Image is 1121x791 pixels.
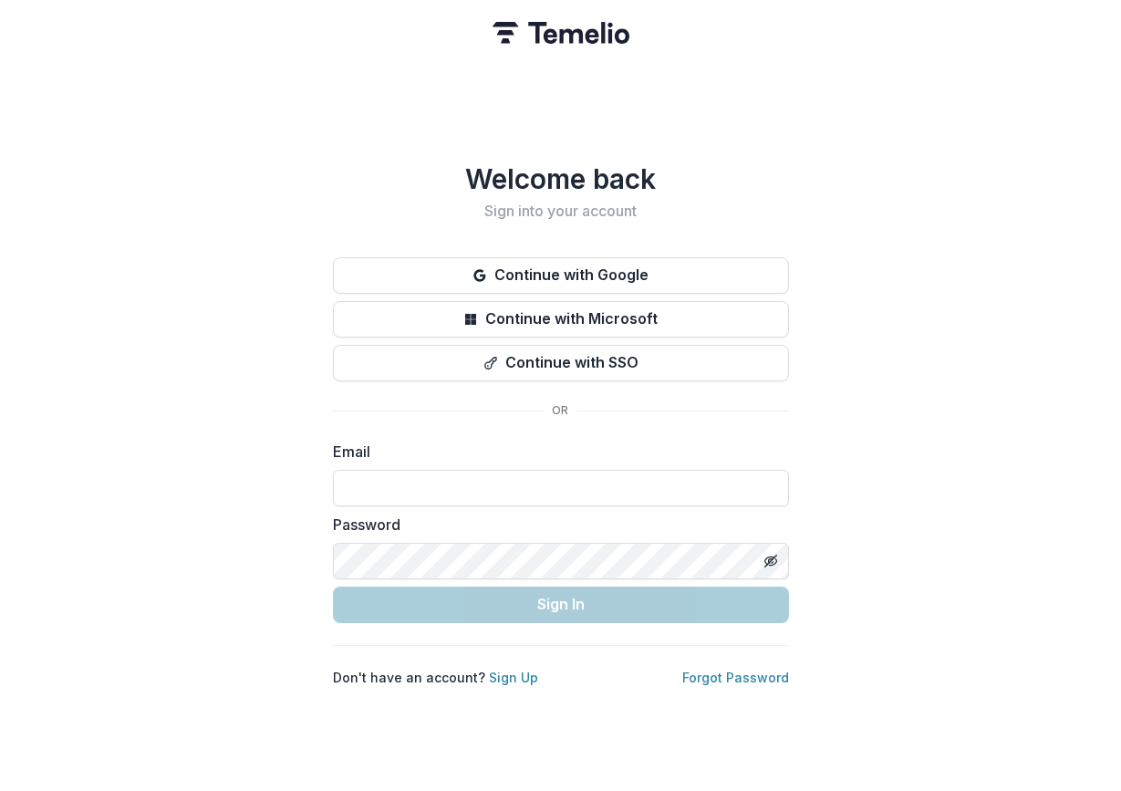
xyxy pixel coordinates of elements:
button: Continue with SSO [333,345,789,381]
a: Forgot Password [682,670,789,685]
button: Continue with Microsoft [333,301,789,338]
p: Don't have an account? [333,668,538,687]
button: Toggle password visibility [756,546,785,576]
label: Password [333,514,778,536]
h2: Sign into your account [333,203,789,220]
h1: Welcome back [333,162,789,195]
button: Sign In [333,587,789,623]
img: Temelio [493,22,629,44]
button: Continue with Google [333,257,789,294]
a: Sign Up [489,670,538,685]
label: Email [333,441,778,463]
